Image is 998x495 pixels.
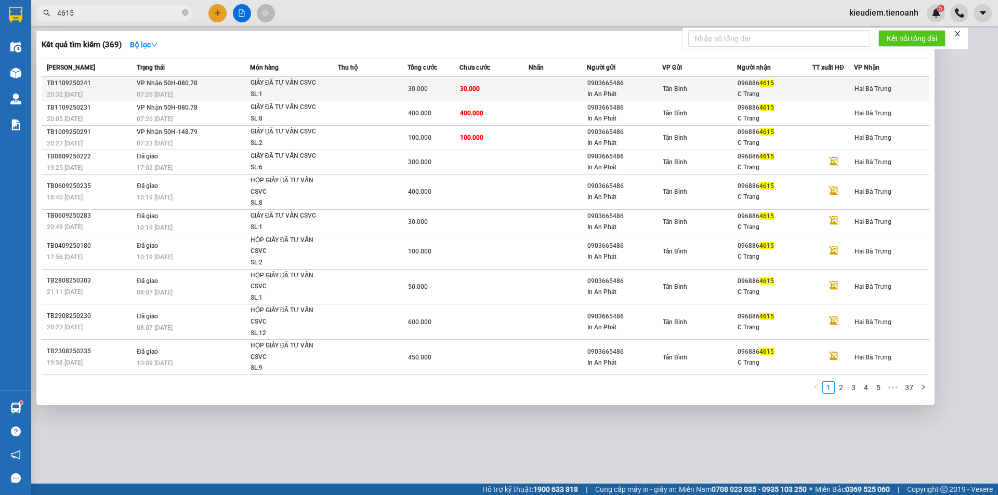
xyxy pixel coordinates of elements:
span: Đã giao [137,242,158,249]
button: right [917,381,929,394]
div: TB2908250230 [47,311,134,322]
div: TB0609250235 [47,181,134,192]
li: 4 [860,381,872,394]
span: 100.000 [408,248,431,255]
div: SL: 8 [251,197,329,209]
img: warehouse-icon [10,42,21,52]
strong: Bộ lọc [130,41,158,49]
div: SL: 6 [251,162,329,173]
span: Hai Bà Trưng [855,85,891,92]
span: 4615 [759,277,774,285]
span: 4615 [759,242,774,249]
span: Đã giao [137,182,158,190]
span: 08:07 [DATE] [137,324,173,331]
span: Tân Bình [663,218,687,225]
div: GIẤY ĐÃ TƯ VẤN CSVC [251,126,329,138]
div: SL: 2 [251,257,329,269]
span: 10:19 [DATE] [137,224,173,231]
div: 096886 [738,127,812,138]
a: 2 [835,382,847,393]
span: Hai Bà Trưng [855,318,891,326]
span: 07:23 [DATE] [137,140,173,147]
div: GIẤY ĐÃ TƯ VẤN CSVC [251,151,329,162]
div: SL: 12 [251,328,329,339]
div: 096886 [738,211,812,222]
span: Hai Bà Trưng [855,354,891,361]
span: 10:19 [DATE] [137,194,173,201]
span: close [954,30,961,37]
span: 17:56 [DATE] [47,253,83,261]
div: 0903665486 [587,240,662,251]
li: 3 [847,381,860,394]
span: message [11,473,21,483]
span: 07:26 [DATE] [137,115,173,123]
span: 300.000 [408,158,431,166]
div: 0903665486 [587,311,662,322]
span: 20:27 [DATE] [47,140,83,147]
div: C Trang [738,113,812,124]
span: close-circle [182,8,188,18]
span: Tân Bình [663,110,687,117]
span: notification [11,450,21,460]
span: Hai Bà Trưng [855,248,891,255]
div: 0903665486 [587,151,662,162]
span: Đã giao [137,313,158,320]
button: Bộ lọcdown [122,36,166,53]
span: 30.000 [408,85,428,92]
span: Tân Bình [663,85,687,92]
a: 3 [848,382,859,393]
div: C Trang [738,162,812,173]
img: warehouse-icon [10,403,21,413]
span: Đã giao [137,277,158,285]
span: 4615 [759,128,774,136]
span: 30.000 [460,85,480,92]
span: Chưa cước [459,64,490,71]
li: Next Page [917,381,929,394]
span: Người gửi [587,64,615,71]
div: HỘP GIẤY ĐÃ TƯ VẤN CSVC [251,235,329,257]
span: VP Gửi [662,64,682,71]
span: close-circle [182,9,188,16]
li: Next 5 Pages [885,381,901,394]
div: 096886 [738,78,812,89]
span: 4615 [759,212,774,220]
div: In An Phát [587,162,662,173]
div: 0903665486 [587,78,662,89]
div: In An Phát [587,322,662,333]
div: SL: 1 [251,89,329,100]
span: 21:11 [DATE] [47,288,83,296]
div: HỘP GIẤY ĐÃ TƯ VẤN CSVC [251,175,329,197]
h3: Kết quả tìm kiếm ( 369 ) [42,39,122,50]
div: HỘP GIẤY ĐÃ TƯ VẤN CSVC [251,270,329,292]
div: In An Phát [587,222,662,233]
span: Hai Bà Trưng [855,188,891,195]
span: Đã giao [137,153,158,160]
span: 450.000 [408,354,431,361]
span: Tân Bình [663,188,687,195]
div: C Trang [738,222,812,233]
div: 096886 [738,240,812,251]
div: In An Phát [587,287,662,298]
li: 37 [901,381,917,394]
span: Tân Bình [663,158,687,166]
span: 600.000 [408,318,431,326]
span: Trạng thái [137,64,165,71]
img: warehouse-icon [10,93,21,104]
span: Kết nối tổng đài [887,33,937,44]
div: In An Phát [587,192,662,203]
div: C Trang [738,138,812,149]
span: Tân Bình [663,318,687,326]
input: Nhập số tổng đài [688,30,870,47]
span: 17:02 [DATE] [137,164,173,171]
div: TB2808250303 [47,275,134,286]
span: Hai Bà Trưng [855,134,891,141]
button: left [810,381,822,394]
div: C Trang [738,192,812,203]
li: 5 [872,381,885,394]
span: 19:58 [DATE] [47,359,83,366]
span: Tân Bình [663,134,687,141]
span: Tổng cước [408,64,437,71]
span: Tân Bình [663,354,687,361]
div: SL: 2 [251,138,329,149]
span: 20:32 [DATE] [47,91,83,98]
